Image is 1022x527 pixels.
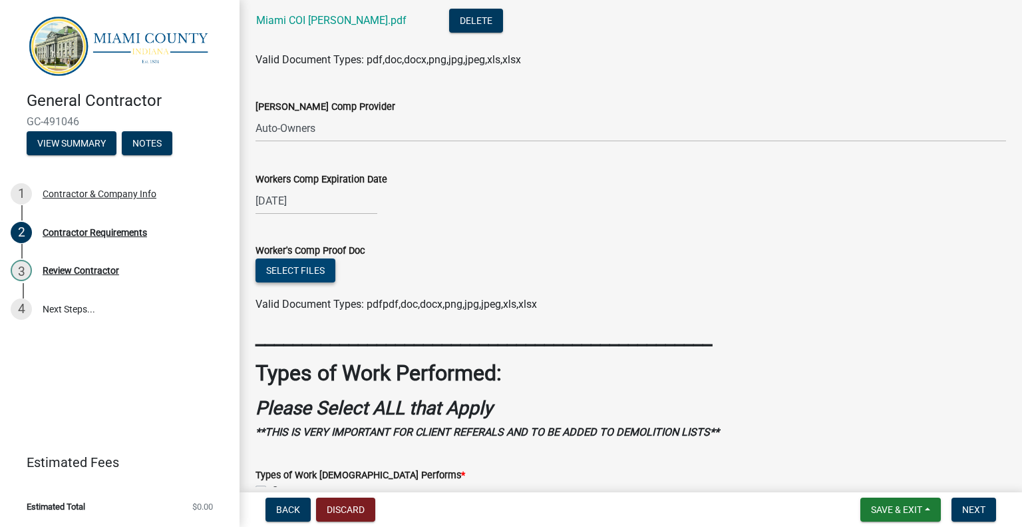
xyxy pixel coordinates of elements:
[871,504,922,515] span: Save & Exit
[255,187,377,215] input: mm/dd/yyyy
[255,175,387,185] label: Workers Comp Expiration Date
[11,222,32,243] div: 2
[449,9,503,33] button: Delete
[43,189,156,199] div: Contractor & Company Info
[316,498,375,522] button: Discard
[255,298,537,310] span: Valid Document Types: pdfpdf,doc,docx,png,jpg,jpeg,xls,xlsx
[11,183,32,205] div: 1
[255,426,719,438] strong: **THIS IS VERY IMPORTANT FOR CLIENT REFERALS AND TO BE ADDED TO DEMOLITION LISTS**
[962,504,985,515] span: Next
[255,471,465,480] label: Types of Work [DEMOGRAPHIC_DATA] Performs
[265,498,311,522] button: Back
[27,115,213,128] span: GC-491046
[122,139,172,150] wm-modal-confirm: Notes
[27,131,116,155] button: View Summary
[11,298,32,320] div: 4
[276,504,300,515] span: Back
[255,360,502,386] strong: Types of Work Performed:
[951,498,996,522] button: Next
[27,502,85,511] span: Estimated Total
[11,260,32,281] div: 3
[11,449,218,476] a: Estimated Fees
[255,53,521,66] span: Valid Document Types: pdf,doc,docx,png,jpg,jpeg,xls,xlsx
[255,324,712,350] strong: _________________________________________________
[860,498,941,522] button: Save & Exit
[256,14,407,27] a: Miami COI [PERSON_NAME].pdf
[449,15,503,28] wm-modal-confirm: Delete Document
[27,14,218,77] img: Miami County, Indiana
[255,247,365,256] label: Worker's Comp Proof Doc
[271,483,317,499] label: Carpentry
[122,131,172,155] button: Notes
[255,103,395,112] label: [PERSON_NAME] Comp Provider
[43,228,147,237] div: Contractor Requirements
[255,259,335,282] button: Select files
[27,91,229,111] h4: General Contractor
[43,266,119,275] div: Review Contractor
[27,139,116,150] wm-modal-confirm: Summary
[255,397,492,419] strong: Please Select ALL that Apply
[192,502,213,511] span: $0.00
